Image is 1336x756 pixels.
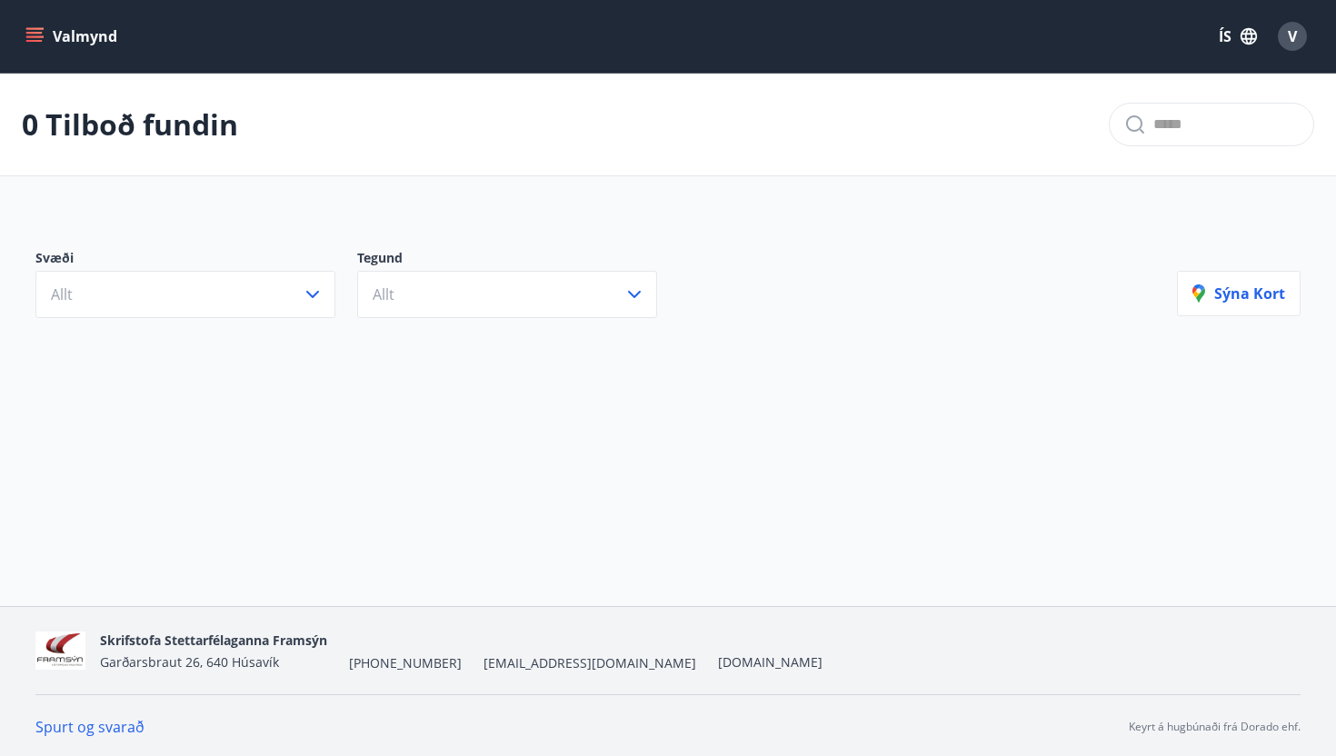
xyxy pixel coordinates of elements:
p: Svæði [35,249,357,271]
span: Allt [373,284,394,304]
span: Skrifstofa Stettarfélaganna Framsýn [100,632,327,649]
button: Sýna kort [1177,271,1301,316]
span: [EMAIL_ADDRESS][DOMAIN_NAME] [484,654,696,672]
p: Sýna kort [1192,283,1285,303]
a: Spurt og svarað [35,717,145,737]
p: 0 Tilboð fundin [22,104,238,144]
img: 2nvigE4ME2tDHyUtFJCKmoPAdrXrxEIwuWbaLXEv.png [35,632,85,671]
button: ÍS [1209,20,1267,53]
button: menu [22,20,125,53]
button: Allt [357,271,657,318]
span: V [1288,26,1297,46]
a: [DOMAIN_NAME] [718,653,823,671]
button: V [1271,15,1314,58]
span: Garðarsbraut 26, 640 Húsavík [100,653,279,671]
span: Allt [51,284,73,304]
span: [PHONE_NUMBER] [349,654,462,672]
button: Allt [35,271,335,318]
p: Tegund [357,249,679,271]
p: Keyrt á hugbúnaði frá Dorado ehf. [1129,719,1301,735]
